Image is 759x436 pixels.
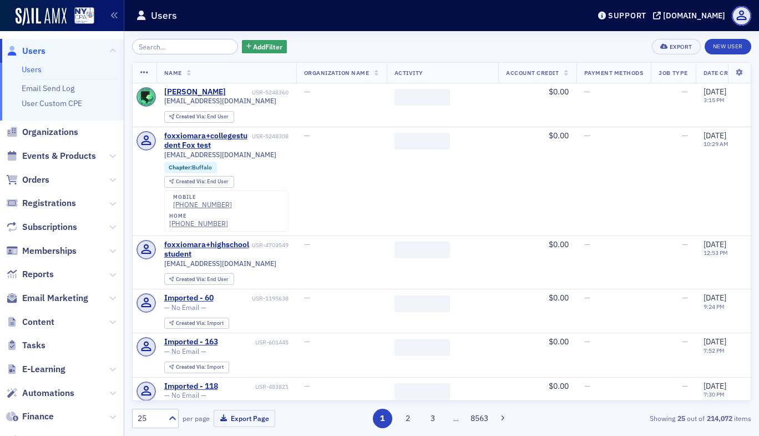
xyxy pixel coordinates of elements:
[682,131,688,141] span: —
[704,390,725,398] time: 7:30 PM
[220,339,289,346] div: USR-601445
[22,45,45,57] span: Users
[394,89,450,106] span: ‌
[704,87,726,97] span: [DATE]
[164,293,214,303] a: Imported - 60
[704,131,726,141] span: [DATE]
[176,179,229,185] div: End User
[176,178,207,185] span: Created Via :
[705,39,751,54] a: New User
[304,131,310,141] span: —
[164,151,276,159] span: [EMAIL_ADDRESS][DOMAIN_NAME]
[704,140,728,148] time: 10:29 AM
[22,174,49,186] span: Orders
[22,339,45,352] span: Tasks
[6,126,78,138] a: Organizations
[164,69,182,77] span: Name
[704,249,728,257] time: 12:53 PM
[6,292,88,304] a: Email Marketing
[394,242,450,258] span: ‌
[227,89,289,96] div: USR-5248360
[6,150,96,162] a: Events & Products
[173,194,232,201] div: mobile
[253,42,282,52] span: Add Filter
[214,410,275,427] button: Export Page
[22,245,77,257] span: Memberships
[6,339,45,352] a: Tasks
[22,292,88,304] span: Email Marketing
[304,293,310,303] span: —
[169,163,192,171] span: Chapter :
[22,83,74,93] a: Email Send Log
[164,362,229,373] div: Created Via: Import
[22,98,82,108] a: User Custom CPE
[22,268,54,280] span: Reports
[704,239,726,249] span: [DATE]
[732,6,751,26] span: Profile
[584,381,590,391] span: —
[176,364,224,370] div: Import
[506,69,559,77] span: Account Credit
[242,40,287,54] button: AddFilter
[549,87,569,97] span: $0.00
[682,87,688,97] span: —
[304,337,310,347] span: —
[22,150,96,162] span: Events & Products
[67,7,94,26] a: View Homepage
[176,275,207,283] span: Created Via :
[176,277,229,283] div: End User
[653,12,729,19] button: [DOMAIN_NAME]
[22,316,54,328] span: Content
[394,69,423,77] span: Activity
[164,111,234,123] div: Created Via: End User
[22,387,74,399] span: Automations
[164,382,218,392] a: Imported - 118
[164,273,234,285] div: Created Via: End User
[183,413,210,423] label: per page
[6,197,76,209] a: Registrations
[6,245,77,257] a: Memberships
[304,87,310,97] span: —
[164,240,250,259] a: foxxiomara+highschoolstudent
[6,316,54,328] a: Content
[608,11,646,21] div: Support
[169,219,228,228] div: [PHONE_NUMBER]
[16,8,67,26] a: SailAMX
[22,363,65,375] span: E-Learning
[304,381,310,391] span: —
[6,410,54,423] a: Finance
[164,97,276,105] span: [EMAIL_ADDRESS][DOMAIN_NAME]
[176,114,229,120] div: End User
[6,387,74,399] a: Automations
[176,320,224,327] div: Import
[682,381,688,391] span: —
[704,293,726,303] span: [DATE]
[682,239,688,249] span: —
[670,44,692,50] div: Export
[682,337,688,347] span: —
[394,295,450,312] span: ‌
[704,69,747,77] span: Date Created
[22,64,42,74] a: Users
[176,363,207,370] span: Created Via :
[682,293,688,303] span: —
[584,87,590,97] span: —
[394,339,450,356] span: ‌
[394,133,450,149] span: ‌
[6,268,54,280] a: Reports
[6,174,49,186] a: Orders
[22,221,77,233] span: Subscriptions
[423,409,443,428] button: 3
[584,131,590,141] span: —
[164,318,229,329] div: Created Via: Import
[553,413,751,423] div: Showing out of items
[164,87,226,97] a: [PERSON_NAME]
[176,319,207,327] span: Created Via :
[704,303,725,310] time: 9:24 PM
[549,131,569,141] span: $0.00
[6,221,77,233] a: Subscriptions
[164,131,250,151] a: foxxiomara+collegestudent Fox test
[448,413,464,423] span: …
